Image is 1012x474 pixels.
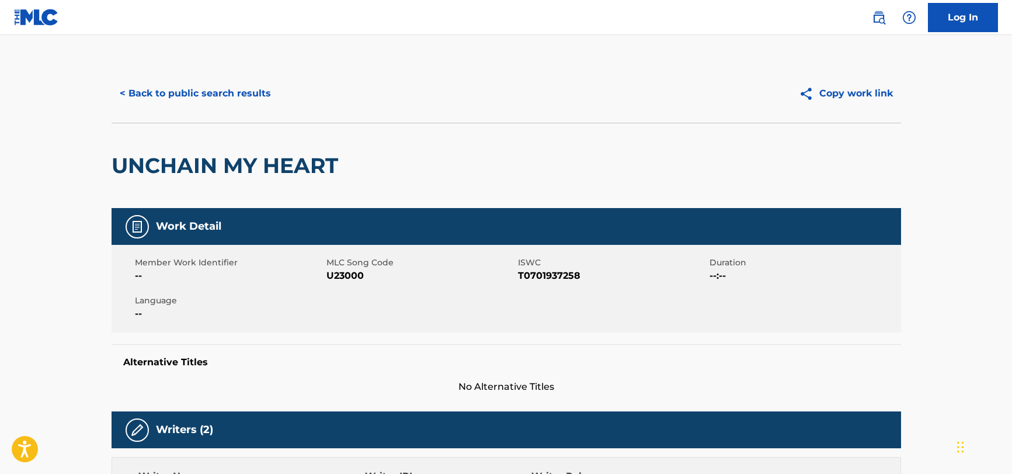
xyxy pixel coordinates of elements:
span: No Alternative Titles [112,380,901,394]
button: Copy work link [791,79,901,108]
div: Help [898,6,921,29]
span: MLC Song Code [326,257,515,269]
span: --:-- [710,269,898,283]
a: Log In [928,3,998,32]
img: Writers [130,423,144,437]
h5: Writers (2) [156,423,213,437]
iframe: Chat Widget [954,418,1012,474]
img: search [872,11,886,25]
img: Work Detail [130,220,144,234]
h2: UNCHAIN MY HEART [112,153,344,179]
span: Language [135,295,324,307]
a: Public Search [867,6,891,29]
span: -- [135,269,324,283]
img: help [902,11,916,25]
span: ISWC [518,257,707,269]
span: Member Work Identifier [135,257,324,269]
span: U23000 [326,269,515,283]
h5: Alternative Titles [123,357,889,368]
span: Duration [710,257,898,269]
span: -- [135,307,324,321]
div: Drag [957,430,964,465]
button: < Back to public search results [112,79,279,108]
span: T0701937258 [518,269,707,283]
h5: Work Detail [156,220,221,233]
img: Copy work link [799,87,819,101]
img: MLC Logo [14,9,59,26]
